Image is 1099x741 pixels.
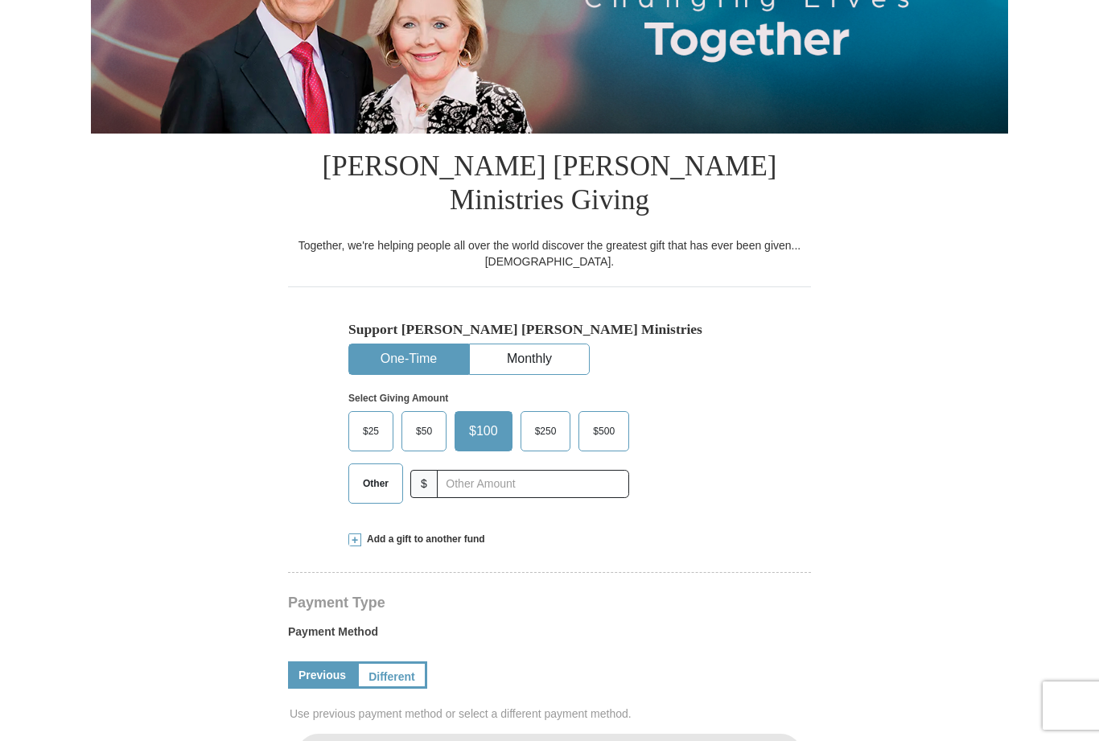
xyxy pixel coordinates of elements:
span: $500 [585,419,623,443]
strong: Select Giving Amount [348,393,448,404]
span: Other [355,471,397,496]
a: Previous [288,661,356,689]
span: $25 [355,419,387,443]
span: $ [410,470,438,498]
span: $250 [527,419,565,443]
input: Other Amount [437,470,629,498]
h5: Support [PERSON_NAME] [PERSON_NAME] Ministries [348,321,751,338]
button: One-Time [349,344,468,374]
span: $100 [461,419,506,443]
span: Use previous payment method or select a different payment method. [290,706,813,722]
label: Payment Method [288,624,811,648]
h1: [PERSON_NAME] [PERSON_NAME] Ministries Giving [288,134,811,237]
div: Together, we're helping people all over the world discover the greatest gift that has ever been g... [288,237,811,270]
span: $50 [408,419,440,443]
span: Add a gift to another fund [361,533,485,546]
a: Different [356,661,427,689]
h4: Payment Type [288,596,811,609]
button: Monthly [470,344,589,374]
